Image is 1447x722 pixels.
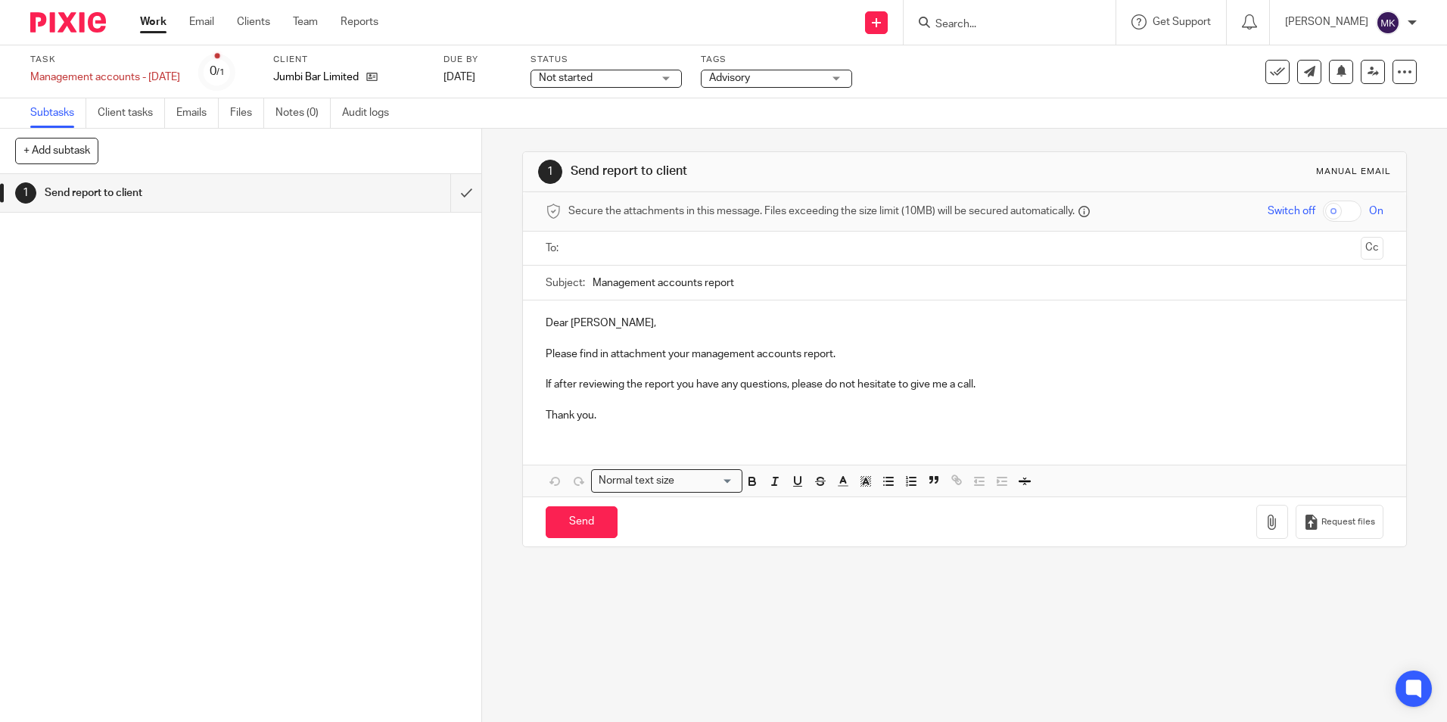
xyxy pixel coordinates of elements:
label: Status [531,54,682,66]
span: Normal text size [595,473,677,489]
button: Request files [1296,505,1383,539]
span: Secure the attachments in this message. Files exceeding the size limit (10MB) will be secured aut... [568,204,1075,219]
p: Jumbi Bar Limited [273,70,359,85]
div: 0 [210,63,225,80]
span: Not started [539,73,593,83]
a: Email [189,14,214,30]
small: /1 [216,68,225,76]
img: Pixie [30,12,106,33]
a: Reports [341,14,378,30]
input: Send [546,506,618,539]
div: Management accounts - [DATE] [30,70,180,85]
label: Due by [443,54,512,66]
span: Advisory [709,73,750,83]
a: Subtasks [30,98,86,128]
p: Please find in attachment your management accounts report. [546,347,1383,362]
span: Get Support [1153,17,1211,27]
a: Work [140,14,166,30]
a: Notes (0) [275,98,331,128]
span: Switch off [1268,204,1315,219]
div: 1 [15,182,36,204]
span: On [1369,204,1383,219]
span: [DATE] [443,72,475,82]
a: Clients [237,14,270,30]
div: Management accounts - August 2025 [30,70,180,85]
a: Emails [176,98,219,128]
span: Request files [1321,516,1375,528]
img: svg%3E [1376,11,1400,35]
a: Audit logs [342,98,400,128]
p: If after reviewing the report you have any questions, please do not hesitate to give me a call. [546,377,1383,392]
a: Client tasks [98,98,165,128]
p: Thank you. [546,408,1383,423]
button: Cc [1361,237,1383,260]
label: To: [546,241,562,256]
input: Search [934,18,1070,32]
label: Client [273,54,425,66]
a: Team [293,14,318,30]
label: Tags [701,54,852,66]
label: Subject: [546,275,585,291]
div: Manual email [1316,166,1391,178]
div: 1 [538,160,562,184]
p: Dear [PERSON_NAME], [546,316,1383,331]
div: Search for option [591,469,742,493]
h1: Send report to client [571,163,997,179]
button: + Add subtask [15,138,98,163]
label: Task [30,54,180,66]
a: Files [230,98,264,128]
h1: Send report to client [45,182,305,204]
input: Search for option [679,473,733,489]
p: [PERSON_NAME] [1285,14,1368,30]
